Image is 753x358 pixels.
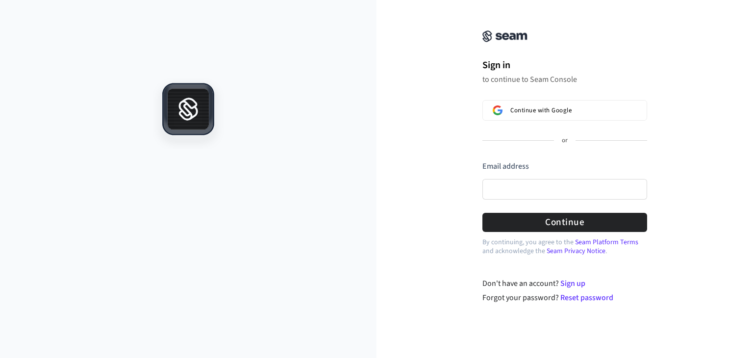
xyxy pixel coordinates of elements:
[482,292,648,304] div: Forgot your password?
[562,136,568,145] p: or
[482,278,648,289] div: Don't have an account?
[482,100,647,121] button: Sign in with GoogleContinue with Google
[482,161,529,172] label: Email address
[560,278,585,289] a: Sign up
[560,292,613,303] a: Reset password
[547,246,605,256] a: Seam Privacy Notice
[482,58,647,73] h1: Sign in
[482,30,527,42] img: Seam Console
[482,238,647,256] p: By continuing, you agree to the and acknowledge the .
[482,213,647,232] button: Continue
[575,237,638,247] a: Seam Platform Terms
[482,75,647,84] p: to continue to Seam Console
[493,105,502,115] img: Sign in with Google
[510,106,572,114] span: Continue with Google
